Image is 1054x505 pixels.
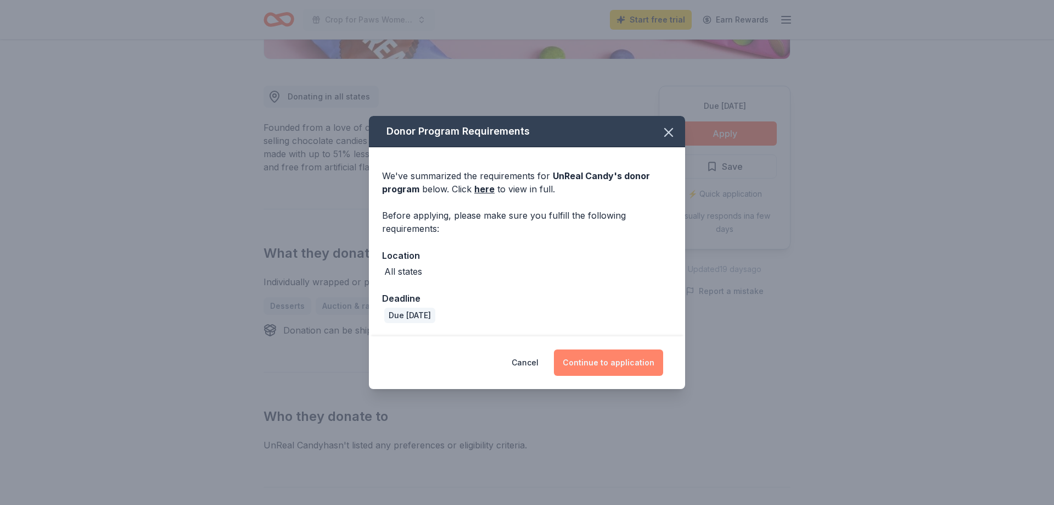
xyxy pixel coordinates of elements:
button: Continue to application [554,349,663,376]
div: We've summarized the requirements for below. Click to view in full. [382,169,672,196]
div: All states [384,265,422,278]
div: Deadline [382,291,672,306]
div: Donor Program Requirements [369,116,685,147]
button: Cancel [512,349,539,376]
div: Location [382,248,672,263]
div: Before applying, please make sure you fulfill the following requirements: [382,209,672,235]
div: Due [DATE] [384,308,435,323]
a: here [474,182,495,196]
